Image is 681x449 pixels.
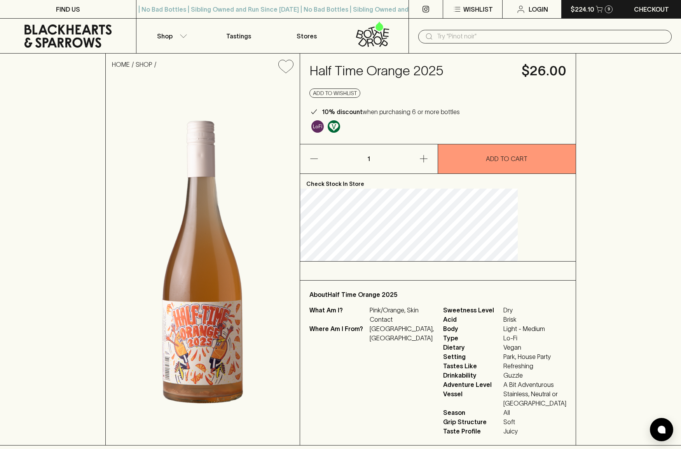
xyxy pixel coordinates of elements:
[658,426,665,433] img: bubble-icon
[503,380,566,389] span: A Bit Adventurous
[443,408,501,417] span: Season
[309,63,512,79] h4: Half Time Orange 2025
[443,343,501,352] span: Dietary
[463,5,493,14] p: Wishlist
[297,31,317,41] p: Stores
[309,305,368,324] p: What Am I?
[309,118,326,135] a: Some may call it natural, others minimum intervention, either way, it’s hands off & maybe even a ...
[275,57,297,76] button: Add to wishlist
[309,88,360,98] button: Add to wishlist
[438,144,576,173] button: ADD TO CART
[136,19,204,53] button: Shop
[503,333,566,343] span: Lo-Fi
[437,30,665,43] input: Try "Pinot noir"
[443,352,501,361] span: Setting
[503,408,566,417] span: All
[136,61,152,68] a: SHOP
[634,5,669,14] p: Checkout
[503,352,566,361] span: Park, House Party
[503,324,566,333] span: Light - Medium
[106,80,300,445] img: 41423.png
[300,174,576,189] p: Check Stock In Store
[370,305,434,324] p: Pink/Orange, Skin Contact
[503,389,566,408] span: Stainless, Neutral or [GEOGRAPHIC_DATA]
[522,63,566,79] h4: $26.00
[503,426,566,436] span: Juicy
[112,61,130,68] a: HOME
[529,5,548,14] p: Login
[503,371,566,380] span: Guzzle
[503,417,566,426] span: Soft
[443,315,501,324] span: Acid
[328,120,340,133] img: Vegan
[309,324,368,343] p: Where Am I From?
[326,118,342,135] a: Made without the use of any animal products.
[322,108,363,115] b: 10% discount
[443,371,501,380] span: Drinkability
[503,343,566,352] span: Vegan
[443,417,501,426] span: Grip Structure
[503,361,566,371] span: Refreshing
[370,324,434,343] p: [GEOGRAPHIC_DATA], [GEOGRAPHIC_DATA]
[443,389,501,408] span: Vessel
[226,31,251,41] p: Tastings
[571,5,594,14] p: $224.10
[608,7,610,11] p: 9
[443,324,501,333] span: Body
[272,19,340,53] a: Stores
[503,305,566,315] span: Dry
[503,315,566,324] span: Brisk
[309,290,566,299] p: About Half Time Orange 2025
[443,426,501,436] span: Taste Profile
[443,380,501,389] span: Adventure Level
[204,19,272,53] a: Tastings
[486,154,527,163] p: ADD TO CART
[157,31,173,41] p: Shop
[56,5,80,14] p: FIND US
[311,120,324,133] img: Lo-Fi
[443,305,501,315] span: Sweetness Level
[443,333,501,343] span: Type
[360,144,378,173] p: 1
[443,361,501,371] span: Tastes Like
[322,107,460,116] p: when purchasing 6 or more bottles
